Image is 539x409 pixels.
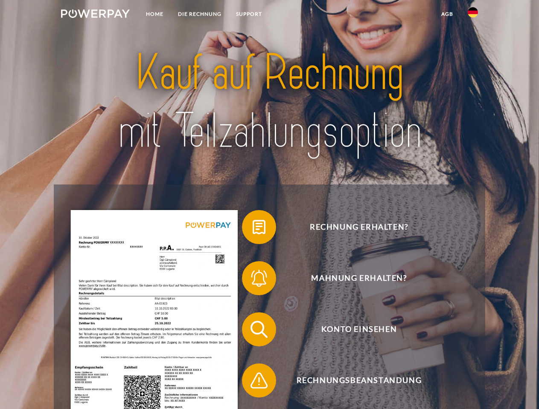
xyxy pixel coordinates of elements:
span: Rechnung erhalten? [254,210,463,244]
a: DIE RECHNUNG [171,6,229,22]
img: de [468,7,478,17]
button: Rechnungsbeanstandung [242,363,464,397]
img: qb_warning.svg [248,370,270,391]
span: Mahnung erhalten? [254,261,463,295]
span: Konto einsehen [254,312,463,346]
img: logo-powerpay-white.svg [61,9,130,18]
span: Rechnungsbeanstandung [254,363,463,397]
button: Rechnung erhalten? [242,210,464,244]
img: qb_bill.svg [248,216,270,238]
img: title-powerpay_de.svg [82,41,457,163]
img: qb_bell.svg [248,268,270,289]
a: agb [434,6,460,22]
button: Mahnung erhalten? [242,261,464,295]
a: SUPPORT [229,6,269,22]
a: Home [139,6,171,22]
img: qb_search.svg [248,319,270,340]
button: Konto einsehen [242,312,464,346]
